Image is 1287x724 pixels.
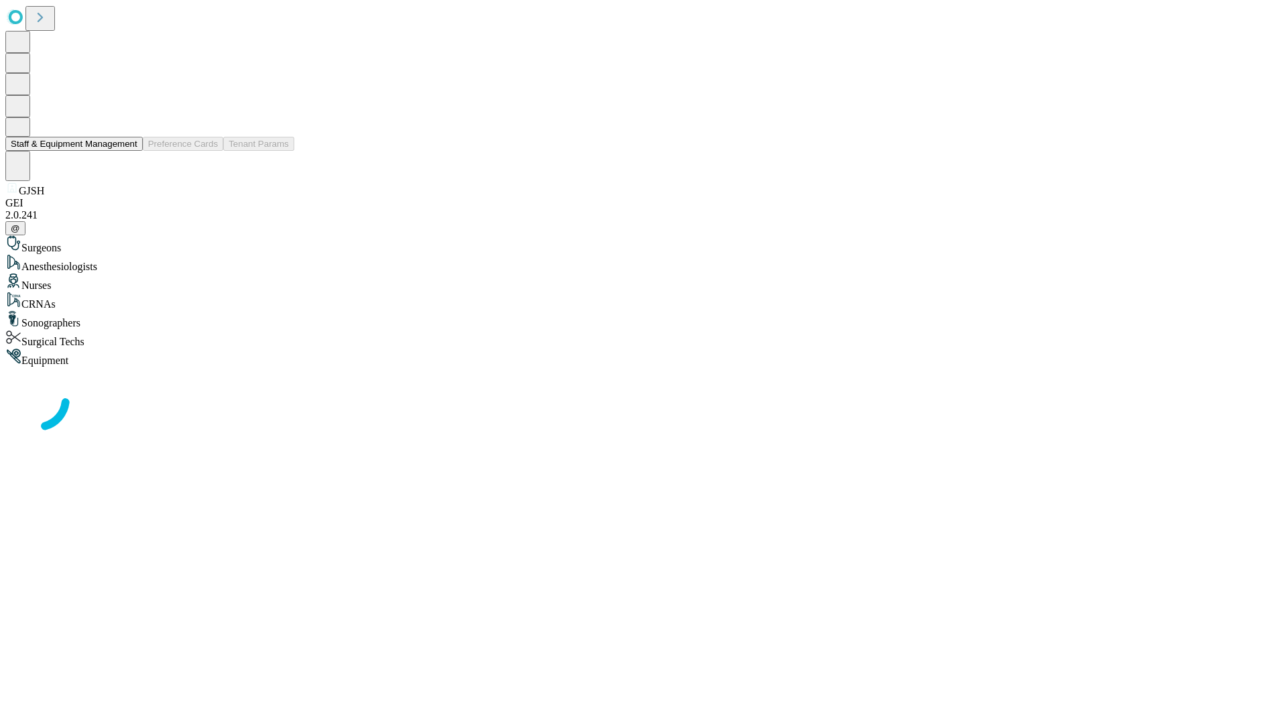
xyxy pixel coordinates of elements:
[5,137,143,151] button: Staff & Equipment Management
[223,137,294,151] button: Tenant Params
[5,254,1282,273] div: Anesthesiologists
[11,223,20,233] span: @
[5,329,1282,348] div: Surgical Techs
[5,310,1282,329] div: Sonographers
[5,197,1282,209] div: GEI
[5,273,1282,292] div: Nurses
[143,137,223,151] button: Preference Cards
[5,235,1282,254] div: Surgeons
[5,292,1282,310] div: CRNAs
[19,185,44,196] span: GJSH
[5,348,1282,367] div: Equipment
[5,221,25,235] button: @
[5,209,1282,221] div: 2.0.241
